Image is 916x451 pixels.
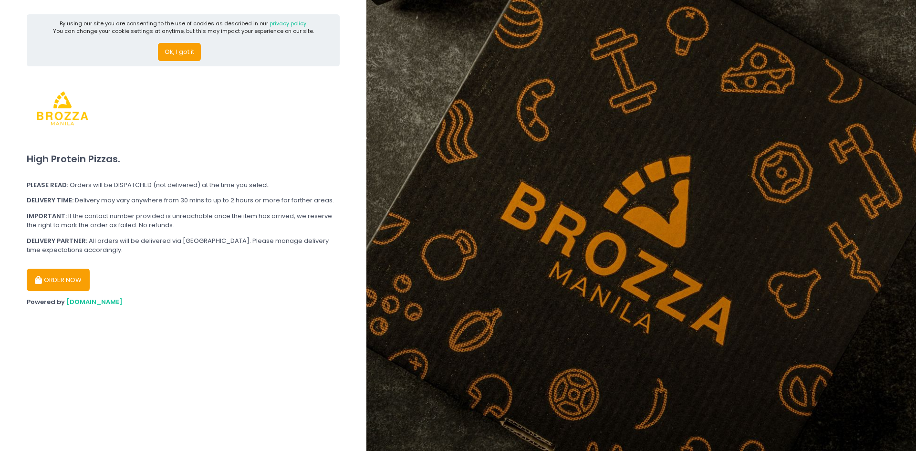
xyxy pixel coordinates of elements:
b: DELIVERY TIME: [27,196,73,205]
div: By using our site you are consenting to the use of cookies as described in our You can change you... [53,20,314,35]
a: privacy policy. [270,20,307,27]
div: All orders will be delivered via [GEOGRAPHIC_DATA]. Please manage delivery time expectations acco... [27,236,340,255]
div: Delivery may vary anywhere from 30 mins to up to 2 hours or more for farther areas. [27,196,340,205]
div: High Protein Pizzas. [27,144,340,174]
div: Powered by [27,297,340,307]
img: Brozza Manila [27,73,98,144]
button: ORDER NOW [27,269,90,292]
b: DELIVERY PARTNER: [27,236,87,245]
b: IMPORTANT: [27,211,67,220]
div: Orders will be DISPATCHED (not delivered) at the time you select. [27,180,340,190]
button: Ok, I got it [158,43,201,61]
b: PLEASE READ: [27,180,68,189]
div: If the contact number provided is unreachable once the item has arrived, we reserve the right to ... [27,211,340,230]
a: [DOMAIN_NAME] [66,297,123,306]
